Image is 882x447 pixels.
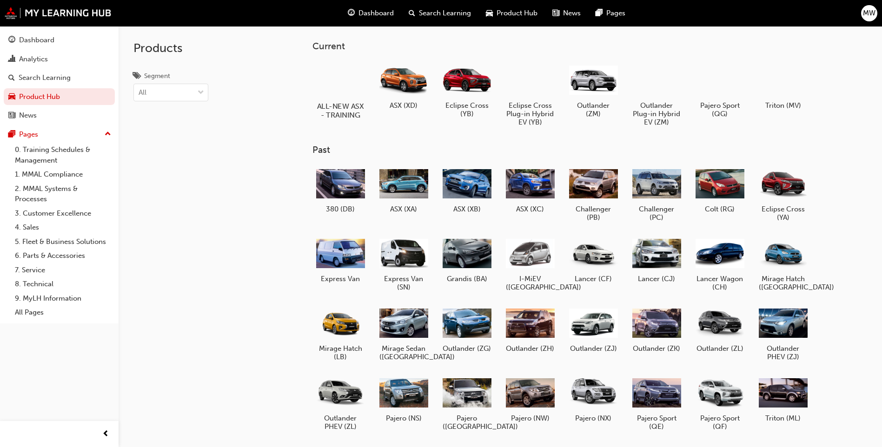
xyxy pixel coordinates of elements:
[692,233,748,295] a: Lancer Wagon (CH)
[312,41,841,52] h3: Current
[376,302,431,365] a: Mirage Sedan ([GEOGRAPHIC_DATA])
[11,143,115,167] a: 0. Training Schedules & Management
[312,372,368,434] a: Outlander PHEV (ZL)
[569,344,618,353] h5: Outlander (ZJ)
[552,7,559,19] span: news-icon
[696,101,744,118] h5: Pajero Sport (QG)
[696,205,744,213] h5: Colt (RG)
[19,110,37,121] div: News
[443,344,491,353] h5: Outlander (ZG)
[632,101,681,126] h5: Outlander Plug-in Hybrid EV (ZM)
[419,8,471,19] span: Search Learning
[569,275,618,283] h5: Lancer (CF)
[4,88,115,105] a: Product Hub
[4,126,115,143] button: Pages
[565,372,621,426] a: Pajero (NX)
[379,205,428,213] h5: ASX (XA)
[358,8,394,19] span: Dashboard
[11,305,115,320] a: All Pages
[629,59,684,130] a: Outlander Plug-in Hybrid EV (ZM)
[755,233,811,295] a: Mirage Hatch ([GEOGRAPHIC_DATA])
[506,205,555,213] h5: ASX (XC)
[632,344,681,353] h5: Outlander (ZK)
[4,51,115,68] a: Analytics
[565,233,621,287] a: Lancer (CF)
[8,93,15,101] span: car-icon
[11,167,115,182] a: 1. MMAL Compliance
[692,372,748,434] a: Pajero Sport (QF)
[312,163,368,217] a: 380 (DB)
[502,372,558,426] a: Pajero (NW)
[502,163,558,217] a: ASX (XC)
[696,414,744,431] h5: Pajero Sport (QF)
[486,7,493,19] span: car-icon
[506,101,555,126] h5: Eclipse Cross Plug-in Hybrid EV (YB)
[606,8,625,19] span: Pages
[19,129,38,140] div: Pages
[4,32,115,49] a: Dashboard
[11,291,115,306] a: 9. MyLH Information
[315,102,366,119] h5: ALL-NEW ASX - TRAINING
[629,372,684,434] a: Pajero Sport (QE)
[312,302,368,365] a: Mirage Hatch (LB)
[696,275,744,291] h5: Lancer Wagon (CH)
[478,4,545,23] a: car-iconProduct Hub
[11,249,115,263] a: 6. Parts & Accessories
[8,36,15,45] span: guage-icon
[439,163,495,217] a: ASX (XB)
[316,275,365,283] h5: Express Van
[759,101,808,110] h5: Triton (MV)
[316,344,365,361] h5: Mirage Hatch (LB)
[565,163,621,225] a: Challenger (PB)
[19,54,48,65] div: Analytics
[696,344,744,353] h5: Outlander (ZL)
[569,414,618,422] h5: Pajero (NX)
[502,59,558,130] a: Eclipse Cross Plug-in Hybrid EV (YB)
[755,163,811,225] a: Eclipse Cross (YA)
[8,55,15,64] span: chart-icon
[439,302,495,356] a: Outlander (ZG)
[443,205,491,213] h5: ASX (XB)
[198,87,204,99] span: down-icon
[19,72,71,83] div: Search Learning
[8,74,15,82] span: search-icon
[506,275,555,291] h5: I-MiEV ([GEOGRAPHIC_DATA])
[632,275,681,283] h5: Lancer (CJ)
[348,7,355,19] span: guage-icon
[755,302,811,365] a: Outlander PHEV (ZJ)
[588,4,633,23] a: pages-iconPages
[11,182,115,206] a: 2. MMAL Systems & Processes
[632,414,681,431] h5: Pajero Sport (QE)
[8,112,15,120] span: news-icon
[569,205,618,222] h5: Challenger (PB)
[629,233,684,287] a: Lancer (CJ)
[376,163,431,217] a: ASX (XA)
[312,59,368,121] a: ALL-NEW ASX - TRAINING
[565,59,621,121] a: Outlander (ZM)
[596,7,603,19] span: pages-icon
[443,275,491,283] h5: Grandis (BA)
[863,8,875,19] span: MW
[19,35,54,46] div: Dashboard
[102,428,109,440] span: prev-icon
[692,59,748,121] a: Pajero Sport (QG)
[569,101,618,118] h5: Outlander (ZM)
[379,344,428,361] h5: Mirage Sedan ([GEOGRAPHIC_DATA])
[105,128,111,140] span: up-icon
[379,101,428,110] h5: ASX (XD)
[312,145,841,155] h3: Past
[629,302,684,356] a: Outlander (ZK)
[133,72,140,81] span: tags-icon
[340,4,401,23] a: guage-iconDashboard
[8,131,15,139] span: pages-icon
[11,235,115,249] a: 5. Fleet & Business Solutions
[563,8,581,19] span: News
[506,414,555,422] h5: Pajero (NW)
[11,277,115,291] a: 8. Technical
[401,4,478,23] a: search-iconSearch Learning
[497,8,537,19] span: Product Hub
[755,372,811,426] a: Triton (ML)
[439,233,495,287] a: Grandis (BA)
[144,72,170,81] div: Segment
